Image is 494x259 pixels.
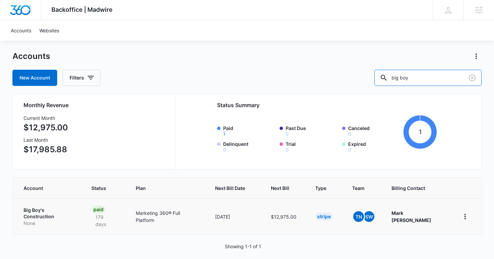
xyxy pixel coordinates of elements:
[24,207,76,227] a: Big Boy's ConstructionNone
[392,185,444,192] span: Billing Contact
[35,20,63,41] a: Websites
[286,125,338,136] label: Past Due
[24,185,66,192] span: Account
[12,70,57,86] a: New Account
[374,70,482,86] input: Search
[271,185,289,192] span: Next Bill
[392,210,431,223] strong: Mark [PERSON_NAME]
[24,122,68,134] p: $12,975.00
[51,6,113,13] span: Backoffice | Madwire
[12,51,50,61] h1: Accounts
[215,185,245,192] span: Next Bill Date
[348,140,401,152] label: Expired
[460,211,470,222] button: home
[136,185,199,192] span: Plan
[315,185,326,192] span: Type
[348,125,401,136] label: Canceled
[315,213,333,221] div: Stripe
[364,211,374,222] span: SW
[263,198,307,234] td: $12,975.00
[7,20,35,41] a: Accounts
[207,198,263,234] td: [DATE]
[223,140,276,152] label: Delinquent
[225,243,261,250] p: Showing 1-1 of 1
[286,140,338,152] label: Trial
[471,51,482,62] button: Actions
[223,125,276,136] label: Paid
[24,136,68,143] h3: Last Month
[24,101,167,109] h2: Monthly Revenue
[24,143,68,156] p: $17,985.88
[136,209,199,224] p: Marketing 360® Full Platform
[24,207,76,220] p: Big Boy's Construction
[63,70,100,86] button: Filters
[223,132,225,136] button: Paid
[24,220,76,227] p: None
[467,72,478,83] button: Clear
[419,128,422,136] tspan: 1
[91,185,110,192] span: Status
[353,211,364,222] span: TN
[91,205,106,214] div: Paid
[217,101,437,109] h2: Status Summary
[352,185,366,192] span: Team
[91,214,120,228] p: 179 days
[24,115,68,122] h3: Current Month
